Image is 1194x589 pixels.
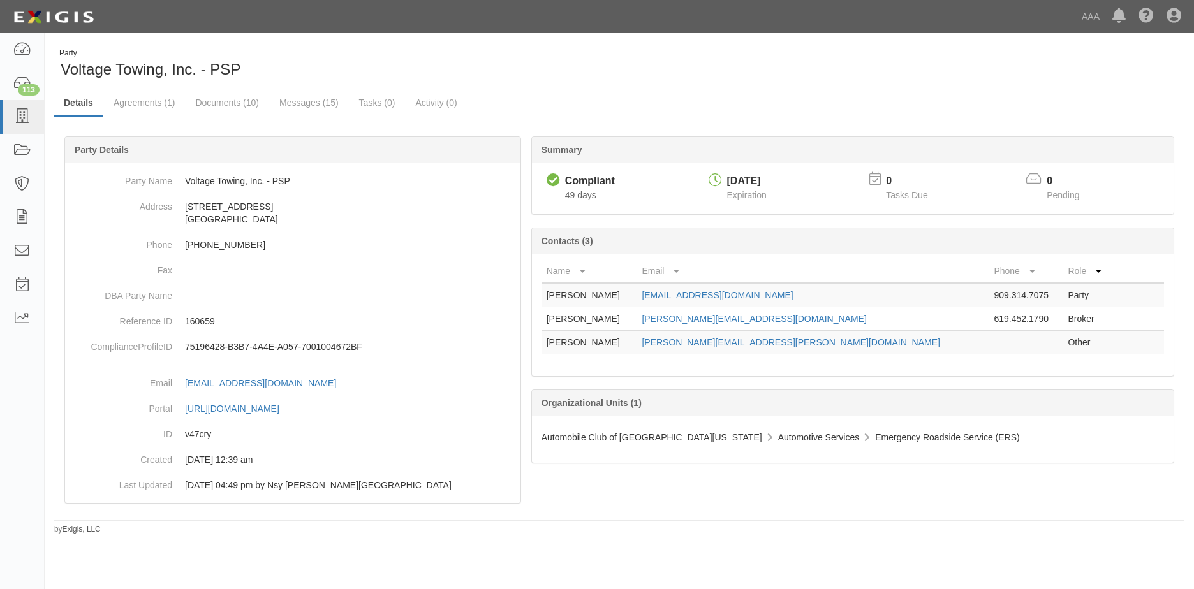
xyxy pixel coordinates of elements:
div: Voltage Towing, Inc. - PSP [54,48,610,80]
i: Compliant [547,174,560,187]
td: [PERSON_NAME] [542,307,637,331]
dt: Phone [70,232,172,251]
div: Compliant [565,174,615,189]
span: Since 08/13/2025 [565,190,596,200]
span: Automotive Services [778,432,860,442]
div: [EMAIL_ADDRESS][DOMAIN_NAME] [185,377,336,389]
img: logo-5460c22ac91f19d4615b14bd174203de0afe785f0fc80cf4dbbc73dc1793850b.png [10,6,98,29]
a: [EMAIL_ADDRESS][DOMAIN_NAME] [185,378,350,388]
span: Expiration [727,190,767,200]
span: Tasks Due [886,190,927,200]
td: 909.314.7075 [989,283,1063,307]
p: 0 [1047,174,1095,189]
i: Help Center - Complianz [1139,9,1154,24]
span: Pending [1047,190,1079,200]
span: Automobile Club of [GEOGRAPHIC_DATA][US_STATE] [542,432,762,442]
dt: Created [70,447,172,466]
dd: 05/15/2025 04:49 pm by Nsy Archibong-Usoro [70,472,515,498]
dt: Portal [70,396,172,415]
dt: Address [70,194,172,213]
span: Voltage Towing, Inc. - PSP [61,61,240,78]
dd: v47cry [70,421,515,447]
td: [PERSON_NAME] [542,283,637,307]
b: Party Details [75,145,129,155]
a: Agreements (1) [104,90,184,115]
dt: ID [70,421,172,440]
dt: Last Updated [70,472,172,491]
dt: ComplianceProfileID [70,334,172,353]
b: Organizational Units (1) [542,398,642,408]
dt: Fax [70,258,172,277]
td: [PERSON_NAME] [542,331,637,354]
dd: [PHONE_NUMBER] [70,232,515,258]
a: Messages (15) [270,90,348,115]
th: Phone [989,259,1063,283]
th: Name [542,259,637,283]
a: AAA [1075,4,1106,29]
div: [DATE] [727,174,767,189]
a: [EMAIL_ADDRESS][DOMAIN_NAME] [642,290,793,300]
a: [PERSON_NAME][EMAIL_ADDRESS][DOMAIN_NAME] [642,314,866,324]
dt: DBA Party Name [70,283,172,302]
td: Party [1063,283,1113,307]
a: Activity (0) [406,90,466,115]
th: Role [1063,259,1113,283]
a: Exigis, LLC [63,525,101,534]
a: [PERSON_NAME][EMAIL_ADDRESS][PERSON_NAME][DOMAIN_NAME] [642,337,940,347]
dd: 03/10/2023 12:39 am [70,447,515,472]
p: 75196428-B3B7-4A4E-A057-7001004672BF [185,340,515,353]
a: Details [54,90,103,117]
a: Tasks (0) [350,90,405,115]
small: by [54,524,101,535]
a: [URL][DOMAIN_NAME] [185,404,293,414]
dt: Party Name [70,168,172,187]
div: Party [59,48,240,59]
td: 619.452.1790 [989,307,1063,331]
dt: Reference ID [70,309,172,328]
b: Summary [542,145,582,155]
b: Contacts (3) [542,236,593,246]
dd: [STREET_ADDRESS] [GEOGRAPHIC_DATA] [70,194,515,232]
p: 160659 [185,315,515,328]
p: 0 [886,174,943,189]
th: Email [637,259,989,283]
a: Documents (10) [186,90,269,115]
dt: Email [70,370,172,389]
td: Broker [1063,307,1113,331]
td: Other [1063,331,1113,354]
dd: Voltage Towing, Inc. - PSP [70,168,515,194]
div: 113 [18,84,40,96]
span: Emergency Roadside Service (ERS) [875,432,1019,442]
